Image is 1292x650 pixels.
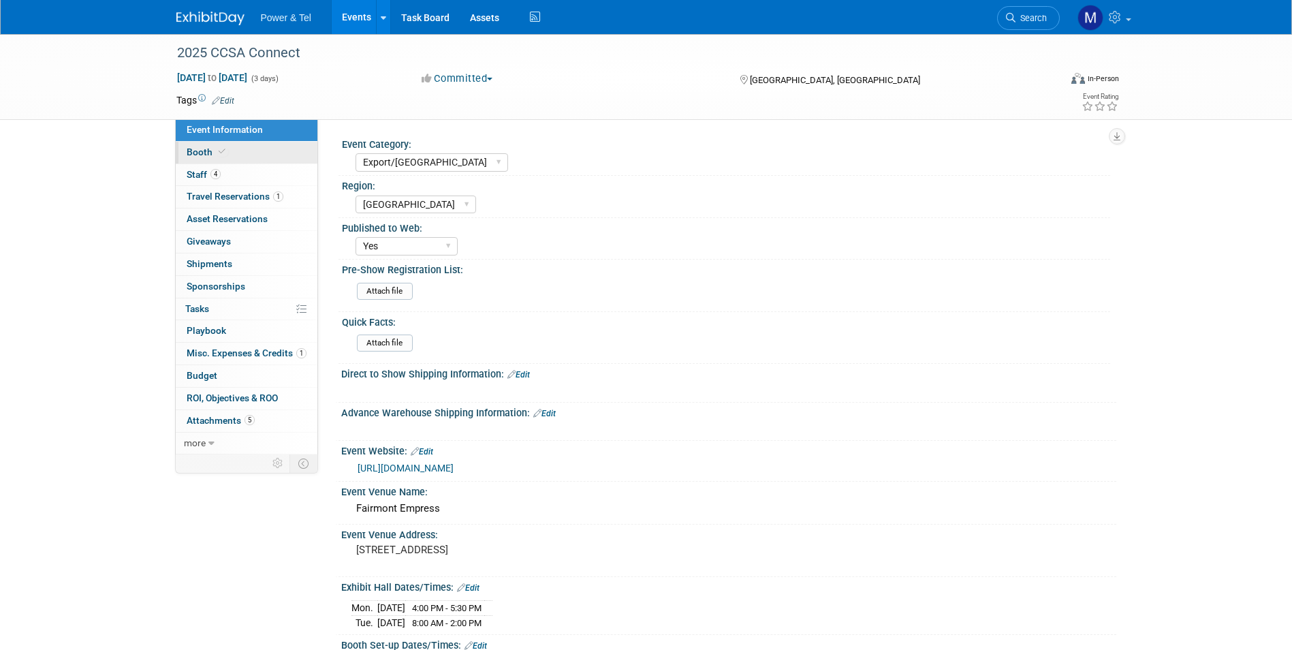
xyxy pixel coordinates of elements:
span: 1 [296,348,306,358]
img: Format-Inperson.png [1071,73,1085,84]
a: Edit [457,583,479,593]
a: Giveaways [176,231,317,253]
div: Advance Warehouse Shipping Information: [341,403,1116,420]
span: [GEOGRAPHIC_DATA], [GEOGRAPHIC_DATA] [750,75,920,85]
td: Tags [176,93,234,107]
a: Budget [176,365,317,387]
a: Tasks [176,298,317,320]
span: Attachments [187,415,255,426]
span: Misc. Expenses & Credits [187,347,306,358]
span: Power & Tel [261,12,311,23]
span: Search [1015,13,1047,23]
div: Event Category: [342,134,1110,151]
span: Shipments [187,258,232,269]
a: Misc. Expenses & Credits1 [176,343,317,365]
span: to [206,72,219,83]
a: Event Information [176,119,317,141]
div: Pre-Show Registration List: [342,260,1110,277]
td: [DATE] [377,615,405,630]
a: Sponsorships [176,276,317,298]
td: Toggle Event Tabs [289,454,317,472]
div: Direct to Show Shipping Information: [341,364,1116,382]
img: ExhibitDay [176,12,245,25]
div: Event Format [979,71,1120,91]
a: Search [997,6,1060,30]
span: 4:00 PM - 5:30 PM [412,603,482,613]
a: Edit [533,409,556,418]
span: Booth [187,146,228,157]
a: Staff4 [176,164,317,186]
span: ROI, Objectives & ROO [187,392,278,403]
i: Booth reservation complete [219,148,225,155]
span: Travel Reservations [187,191,283,202]
a: Attachments5 [176,410,317,432]
span: 1 [273,191,283,202]
div: Published to Web: [342,218,1110,235]
span: Budget [187,370,217,381]
span: (3 days) [250,74,279,83]
span: Asset Reservations [187,213,268,224]
span: more [184,437,206,448]
span: 8:00 AM - 2:00 PM [412,618,482,628]
a: more [176,433,317,454]
td: Personalize Event Tab Strip [266,454,290,472]
a: Edit [507,370,530,380]
span: Staff [187,169,221,180]
a: Edit [212,96,234,106]
div: Fairmont Empress [351,498,1106,519]
a: Edit [411,447,433,456]
a: Playbook [176,320,317,342]
a: ROI, Objectives & ROO [176,388,317,409]
img: Madalyn Bobbitt [1077,5,1103,31]
span: Event Information [187,124,263,135]
button: Committed [417,72,498,86]
pre: [STREET_ADDRESS] [356,544,649,556]
td: Mon. [351,600,377,615]
span: Sponsorships [187,281,245,292]
a: Asset Reservations [176,208,317,230]
div: Event Venue Name: [341,482,1116,499]
a: Travel Reservations1 [176,186,317,208]
span: Playbook [187,325,226,336]
span: 5 [245,415,255,425]
div: In-Person [1087,74,1119,84]
a: Shipments [176,253,317,275]
span: Giveaways [187,236,231,247]
div: Event Website: [341,441,1116,459]
span: [DATE] [DATE] [176,72,248,84]
div: Region: [342,176,1110,193]
div: Exhibit Hall Dates/Times: [341,577,1116,595]
a: [URL][DOMAIN_NAME] [358,463,454,474]
div: Event Rating [1082,93,1118,100]
div: Event Venue Address: [341,525,1116,542]
span: 4 [210,169,221,179]
div: Quick Facts: [342,312,1110,329]
td: Tue. [351,615,377,630]
a: Booth [176,142,317,164]
span: Tasks [185,303,209,314]
td: [DATE] [377,600,405,615]
div: 2025 CCSA Connect [172,41,1039,65]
